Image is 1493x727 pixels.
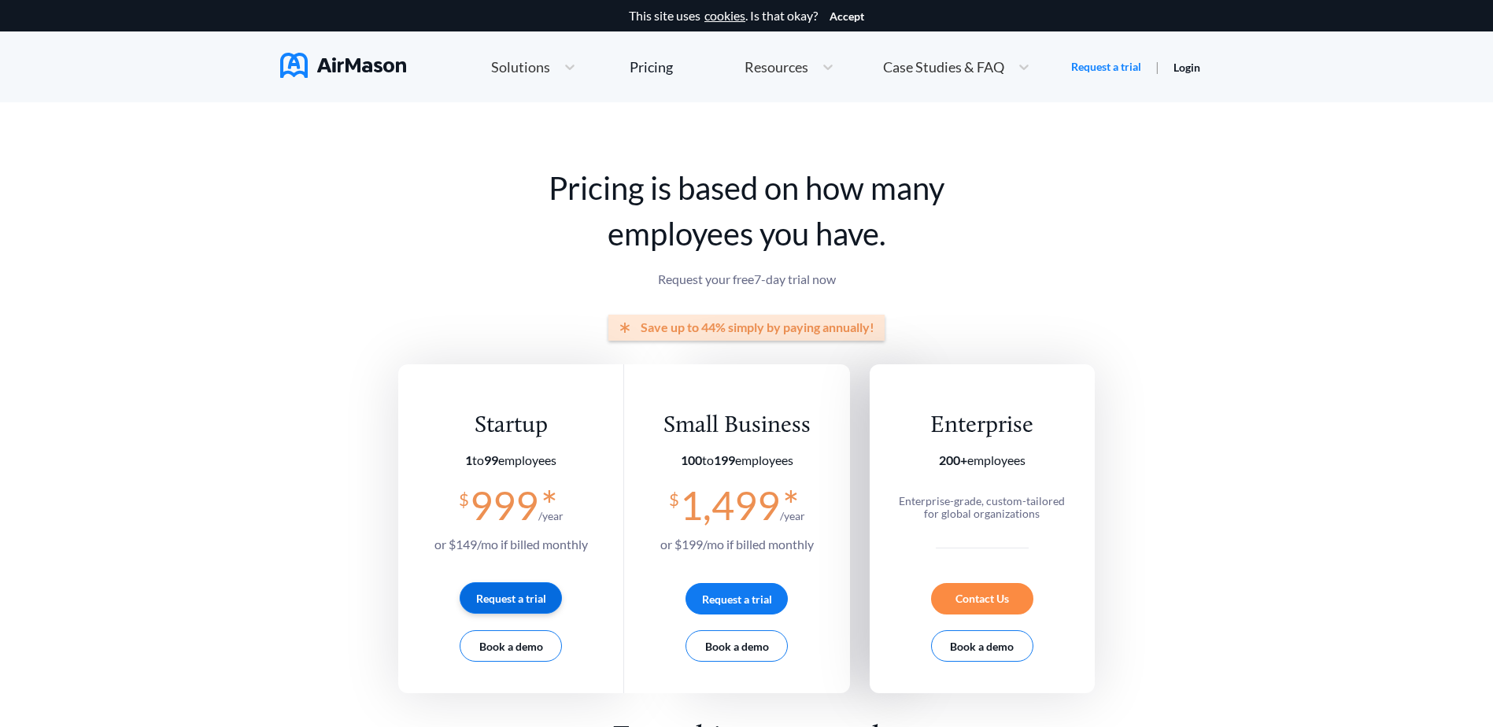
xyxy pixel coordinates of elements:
span: $ [669,483,679,509]
button: Book a demo [686,630,788,662]
div: Small Business [660,411,814,441]
a: Request a trial [1071,59,1141,75]
b: 200+ [939,452,967,467]
button: Request a trial [460,582,562,614]
span: to [465,452,498,467]
span: | [1155,59,1159,74]
div: Contact Us [931,583,1033,614]
div: Startup [434,411,588,441]
section: employees [891,453,1073,467]
span: Solutions [491,60,550,74]
b: 1 [465,452,472,467]
p: Request your free 7 -day trial now [398,272,1095,286]
b: 99 [484,452,498,467]
button: Request a trial [686,583,788,614]
span: Enterprise-grade, custom-tailored for global organizations [899,494,1065,520]
span: Case Studies & FAQ [883,60,1004,74]
section: employees [434,453,588,467]
span: Save up to 44% simply by paying annually! [641,320,874,334]
div: Enterprise [891,411,1073,441]
span: or $ 199 /mo if billed monthly [660,537,814,552]
span: Resources [745,60,808,74]
span: $ [459,483,469,509]
img: AirMason Logo [280,53,406,78]
b: 199 [714,452,735,467]
span: to [681,452,735,467]
span: 999 [470,482,538,529]
button: Accept cookies [830,10,864,23]
span: or $ 149 /mo if billed monthly [434,537,588,552]
section: employees [660,453,814,467]
a: Login [1173,61,1200,74]
button: Book a demo [460,630,562,662]
div: Pricing [630,60,673,74]
h1: Pricing is based on how many employees you have. [398,165,1095,256]
a: cookies [704,9,745,23]
b: 100 [681,452,702,467]
span: 1,499 [680,482,780,529]
a: Pricing [630,53,673,81]
button: Book a demo [931,630,1033,662]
